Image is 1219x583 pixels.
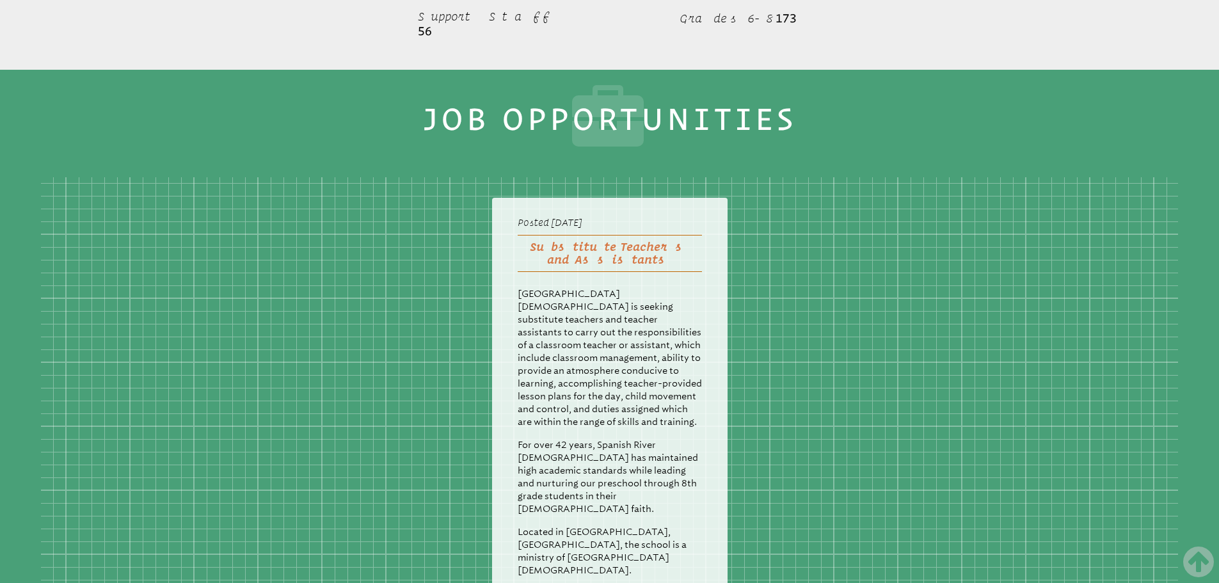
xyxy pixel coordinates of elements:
b: 173 [776,12,797,26]
p: Located in [GEOGRAPHIC_DATA], [GEOGRAPHIC_DATA], the school is a ministry of [GEOGRAPHIC_DATA][DE... [518,525,702,577]
h1: Job Opportunities [281,111,939,157]
b: 56 [418,24,432,38]
span: Posted [518,217,549,228]
span: Grades 6-8 [680,12,773,25]
p: [GEOGRAPHIC_DATA][DEMOGRAPHIC_DATA] is seeking substitute teachers and teacher assistants to carr... [518,287,702,428]
span: Support Staff [418,10,552,23]
p: For over 42 years, Spanish River [DEMOGRAPHIC_DATA] has maintained high academic standards while ... [518,438,702,515]
span: [DATE] [551,217,582,228]
h2: Substitute Teachers and Assistants [518,235,702,272]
